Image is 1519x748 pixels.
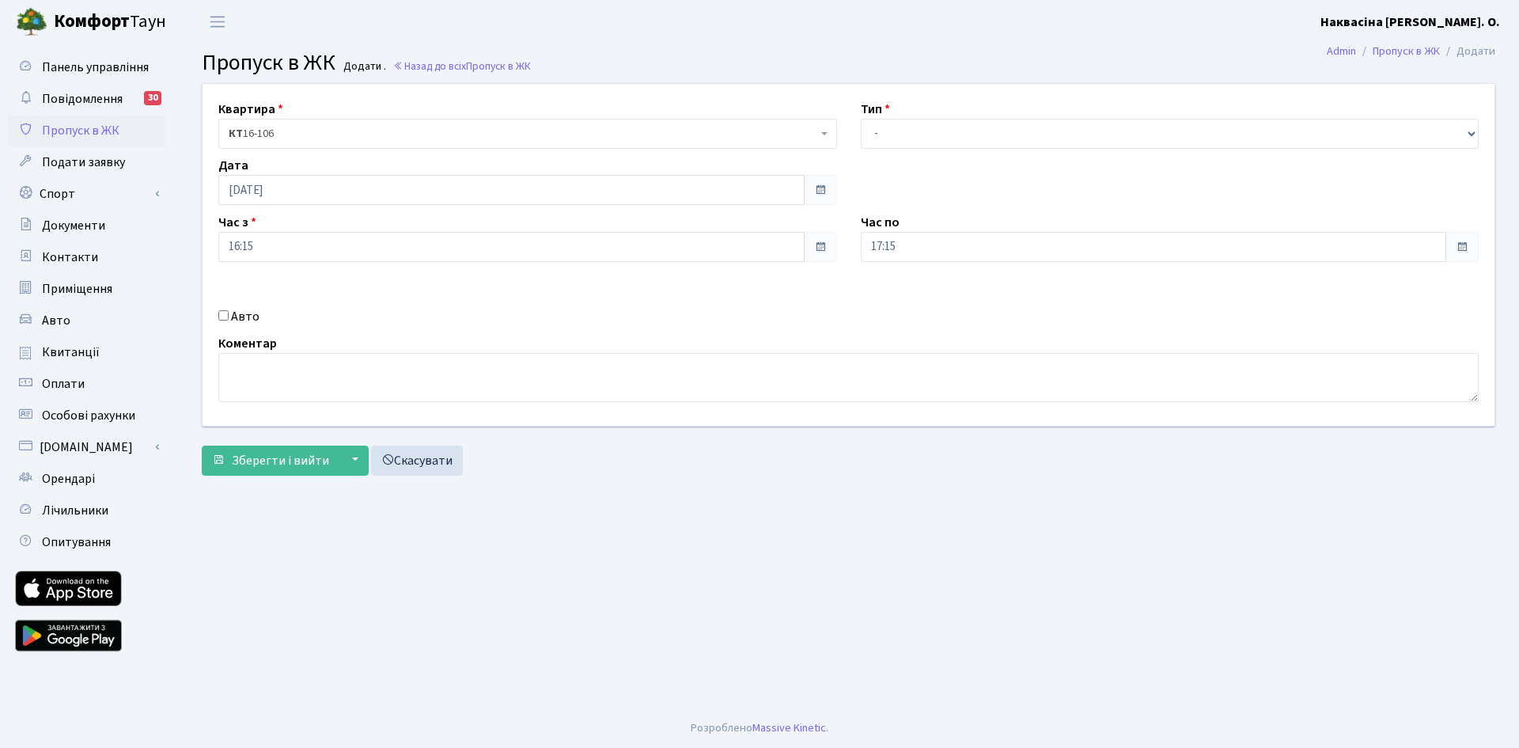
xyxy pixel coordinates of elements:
[1327,43,1356,59] a: Admin
[691,720,828,737] div: Розроблено .
[16,6,47,38] img: logo.png
[42,312,70,329] span: Авто
[218,119,837,149] span: <b>КТ</b>&nbsp;&nbsp;&nbsp;&nbsp;16-106
[752,720,826,736] a: Massive Kinetic
[466,59,531,74] span: Пропуск в ЖК
[54,9,166,36] span: Таун
[8,146,166,178] a: Подати заявку
[371,446,463,476] a: Скасувати
[8,210,166,241] a: Документи
[8,495,166,526] a: Лічильники
[42,375,85,393] span: Оплати
[218,156,248,175] label: Дата
[1373,43,1440,59] a: Пропуск в ЖК
[8,431,166,463] a: [DOMAIN_NAME]
[229,126,243,142] b: КТ
[218,213,256,232] label: Час з
[8,368,166,400] a: Оплати
[42,407,135,424] span: Особові рахунки
[42,122,119,139] span: Пропуск в ЖК
[42,470,95,488] span: Орендарі
[42,217,105,234] span: Документи
[861,213,900,232] label: Час по
[42,154,125,171] span: Подати заявку
[144,91,161,105] div: 30
[42,344,100,361] span: Квитанції
[8,273,166,305] a: Приміщення
[1320,13,1500,31] b: Наквасіна [PERSON_NAME]. О.
[231,307,259,326] label: Авто
[42,59,149,76] span: Панель управління
[8,463,166,495] a: Орендарі
[8,115,166,146] a: Пропуск в ЖК
[42,502,108,519] span: Лічильники
[8,400,166,431] a: Особові рахунки
[202,446,339,476] button: Зберегти і вийти
[8,83,166,115] a: Повідомлення30
[42,533,111,551] span: Опитування
[1320,13,1500,32] a: Наквасіна [PERSON_NAME]. О.
[232,452,329,469] span: Зберегти і вийти
[8,51,166,83] a: Панель управління
[1440,43,1495,60] li: Додати
[229,126,817,142] span: <b>КТ</b>&nbsp;&nbsp;&nbsp;&nbsp;16-106
[8,178,166,210] a: Спорт
[54,9,130,34] b: Комфорт
[218,334,277,353] label: Коментар
[1303,35,1519,68] nav: breadcrumb
[42,90,123,108] span: Повідомлення
[42,249,98,266] span: Контакти
[8,241,166,273] a: Контакти
[42,280,112,298] span: Приміщення
[202,47,335,78] span: Пропуск в ЖК
[218,100,283,119] label: Квартира
[198,9,237,35] button: Переключити навігацію
[8,526,166,558] a: Опитування
[8,305,166,336] a: Авто
[8,336,166,368] a: Квитанції
[393,59,531,74] a: Назад до всіхПропуск в ЖК
[861,100,890,119] label: Тип
[340,60,386,74] small: Додати .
